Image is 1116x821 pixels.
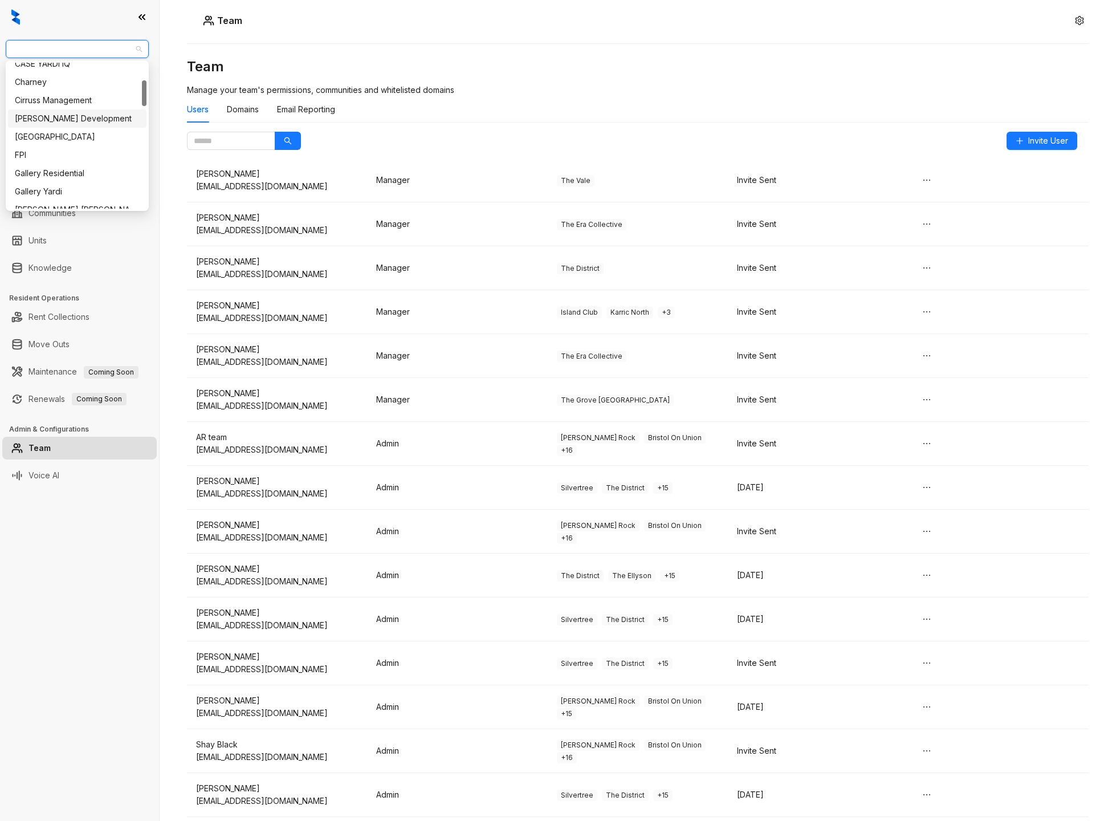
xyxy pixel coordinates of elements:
[608,570,655,582] span: The Ellyson
[737,701,899,713] div: [DATE]
[922,395,931,404] span: ellipsis
[367,773,547,817] td: Admin
[737,174,899,186] div: Invite Sent
[367,246,547,290] td: Manager
[196,180,358,193] div: [EMAIL_ADDRESS][DOMAIN_NAME]
[28,333,70,356] a: Move Outs
[196,519,358,531] div: [PERSON_NAME]
[557,175,594,186] span: The Vale
[606,307,653,318] span: Karric North
[367,729,547,773] td: Admin
[28,388,127,410] a: RenewalsComing Soon
[557,219,626,230] span: The Era Collective
[367,685,547,729] td: Admin
[2,360,157,383] li: Maintenance
[196,795,358,807] div: [EMAIL_ADDRESS][DOMAIN_NAME]
[922,659,931,668] span: ellipsis
[196,475,358,487] div: [PERSON_NAME]
[8,91,146,109] div: Cirruss Management
[922,615,931,624] span: ellipsis
[196,343,358,356] div: [PERSON_NAME]
[196,738,358,751] div: Shay Black
[2,437,157,460] li: Team
[15,76,140,88] div: Charney
[196,707,358,720] div: [EMAIL_ADDRESS][DOMAIN_NAME]
[28,202,76,225] a: Communities
[9,293,159,303] h3: Resident Operations
[15,167,140,180] div: Gallery Residential
[922,483,931,492] span: ellipsis
[28,306,89,328] a: Rent Collections
[214,14,242,27] h5: Team
[557,520,640,531] span: [PERSON_NAME] Rock
[737,481,899,494] div: [DATE]
[557,708,576,720] span: + 15
[737,349,899,362] div: Invite Sent
[557,395,674,406] span: The Grove [GEOGRAPHIC_DATA]
[15,58,140,70] div: CASE YARDI IQ
[557,482,597,494] span: Silvertree
[11,9,20,25] img: logo
[602,614,649,625] span: The District
[602,658,649,669] span: The District
[2,388,157,410] li: Renewals
[2,202,157,225] li: Communities
[84,366,139,379] span: Coming Soon
[8,146,146,164] div: FPI
[15,131,140,143] div: [GEOGRAPHIC_DATA]
[187,58,1089,76] h3: Team
[367,466,547,510] td: Admin
[187,103,209,116] div: Users
[737,437,899,450] div: Invite Sent
[367,158,547,202] td: Manager
[196,431,358,444] div: AR team
[367,334,547,378] td: Manager
[13,40,142,58] span: Unified Residential
[653,658,673,669] span: + 15
[196,751,358,763] div: [EMAIL_ADDRESS][DOMAIN_NAME]
[8,109,146,128] div: Davis Development
[2,257,157,279] li: Knowledge
[922,307,931,316] span: ellipsis
[922,263,931,273] span: ellipsis
[2,333,157,356] li: Move Outs
[196,268,358,281] div: [EMAIL_ADDRESS][DOMAIN_NAME]
[196,224,358,237] div: [EMAIL_ADDRESS][DOMAIN_NAME]
[367,554,547,598] td: Admin
[557,790,597,801] span: Silvertree
[15,94,140,107] div: Cirruss Management
[72,393,127,405] span: Coming Soon
[8,55,146,73] div: CASE YARDI IQ
[196,400,358,412] div: [EMAIL_ADDRESS][DOMAIN_NAME]
[196,444,358,456] div: [EMAIL_ADDRESS][DOMAIN_NAME]
[196,356,358,368] div: [EMAIL_ADDRESS][DOMAIN_NAME]
[658,307,675,318] span: + 3
[922,527,931,536] span: ellipsis
[644,739,706,751] span: Bristol On Union
[557,432,640,444] span: [PERSON_NAME] Rock
[196,619,358,632] div: [EMAIL_ADDRESS][DOMAIN_NAME]
[227,103,259,116] div: Domains
[922,790,931,799] span: ellipsis
[367,598,547,641] td: Admin
[653,482,673,494] span: + 15
[557,739,640,751] span: [PERSON_NAME] Rock
[2,125,157,148] li: Leasing
[922,571,931,580] span: ellipsis
[922,176,931,185] span: ellipsis
[15,112,140,125] div: [PERSON_NAME] Development
[196,387,358,400] div: [PERSON_NAME]
[737,393,899,406] div: Invite Sent
[922,746,931,755] span: ellipsis
[557,445,577,456] span: + 16
[1007,132,1077,150] button: Invite User
[196,487,358,500] div: [EMAIL_ADDRESS][DOMAIN_NAME]
[367,290,547,334] td: Manager
[367,202,547,246] td: Manager
[644,432,706,444] span: Bristol On Union
[653,614,673,625] span: + 15
[922,439,931,448] span: ellipsis
[28,437,51,460] a: Team
[557,658,597,669] span: Silvertree
[557,263,604,274] span: The District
